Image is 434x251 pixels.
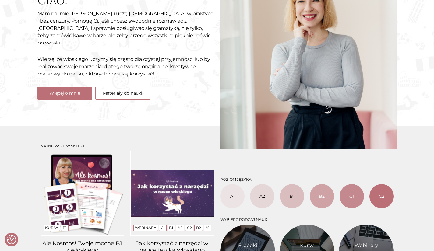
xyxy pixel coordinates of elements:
a: B2 [310,184,334,208]
a: B1 [280,184,304,208]
a: Kursy [300,242,314,249]
a: Webinary [355,242,378,249]
p: Wierzę, że włoskiego uczymy się często dla czystej przyjemności lub by realizować swoje marzenia,... [37,56,214,78]
p: Mam na imię [PERSON_NAME] i uczę [DEMOGRAPHIC_DATA] w praktyce i bez cenzury. Pomogę Ci, jeśli ch... [37,10,214,47]
a: Materiały do nauki [95,87,150,100]
a: C2 [369,184,394,208]
a: C1 [161,225,165,230]
a: A1 [220,184,245,208]
img: Revisit consent button [7,235,16,244]
h3: Wybierz rodzaj nauki [220,218,394,222]
a: B2 [196,225,201,230]
a: A2 [250,184,274,208]
a: Kursy [45,225,58,230]
a: E-booki [238,242,257,249]
h3: Poziom języka [220,177,394,182]
h3: Najnowsze w sklepie [41,144,214,148]
a: A2 [178,225,182,230]
a: A1 [206,225,210,230]
a: Więcej o mnie [37,87,92,100]
a: C1 [340,184,364,208]
a: C2 [187,225,192,230]
a: B1 [63,225,67,230]
a: Webinary [135,225,156,230]
button: Preferencje co do zgód [7,235,16,244]
a: B1 [169,225,173,230]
